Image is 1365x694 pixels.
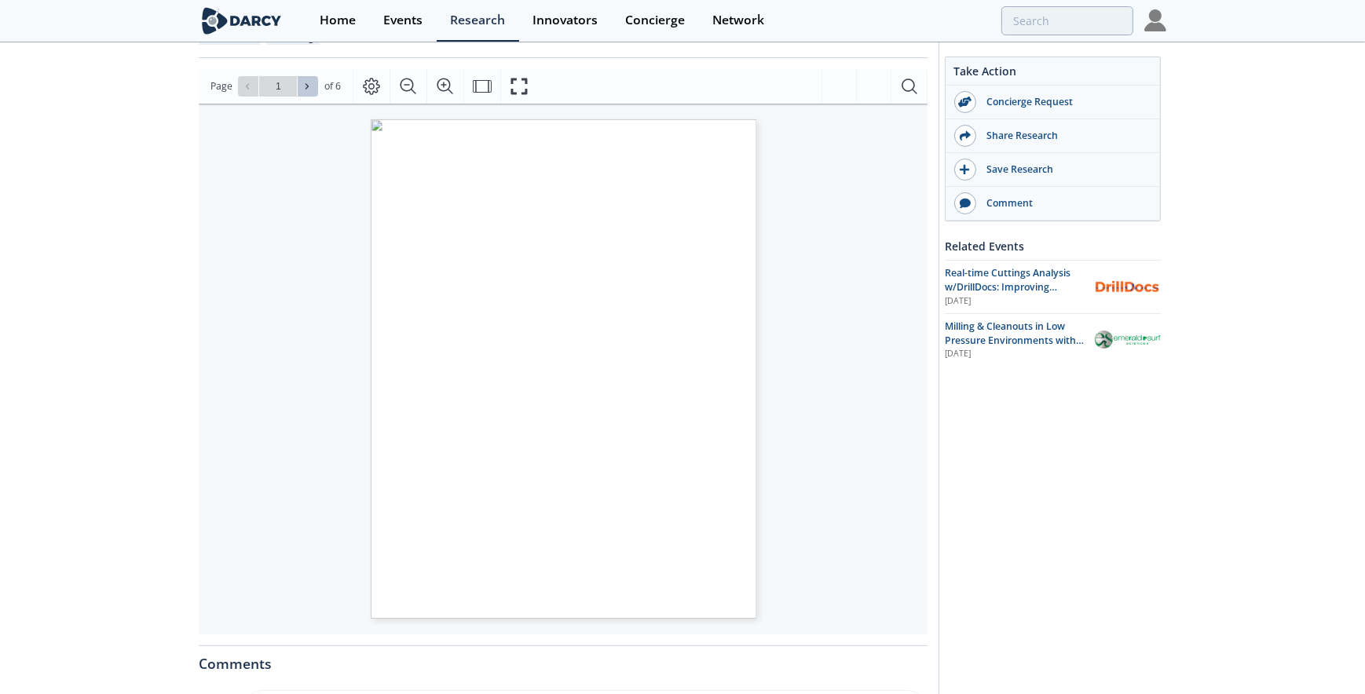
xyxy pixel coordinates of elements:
span: Real-time Cuttings Analysis w/DrillDocs: Improving Wellbores [945,266,1070,309]
div: Events [383,14,423,27]
div: Concierge Request [976,95,1152,109]
div: Related Events [945,232,1161,260]
img: logo-wide.svg [199,7,284,35]
div: Home [320,14,356,27]
div: Save Research [976,163,1152,177]
div: [DATE] [945,295,1084,308]
div: Take Action [946,63,1160,86]
img: Emerald Surf Sciences [1095,331,1161,349]
span: Milling & Cleanouts in Low Pressure Environments with HydroLyft [945,320,1084,362]
div: Network [712,14,764,27]
input: Advanced Search [1001,6,1133,35]
div: Comment [976,196,1152,210]
img: DrillDocs [1095,281,1161,293]
img: Profile [1144,9,1166,31]
div: Concierge [625,14,685,27]
div: Innovators [532,14,598,27]
a: Milling & Cleanouts in Low Pressure Environments with HydroLyft [DATE] Emerald Surf Sciences [945,320,1161,361]
a: Real-time Cuttings Analysis w/DrillDocs: Improving Wellbores [DATE] DrillDocs [945,266,1161,308]
div: Research [450,14,505,27]
div: Comments [199,646,928,671]
div: [DATE] [945,348,1084,360]
div: Share Research [976,129,1152,143]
